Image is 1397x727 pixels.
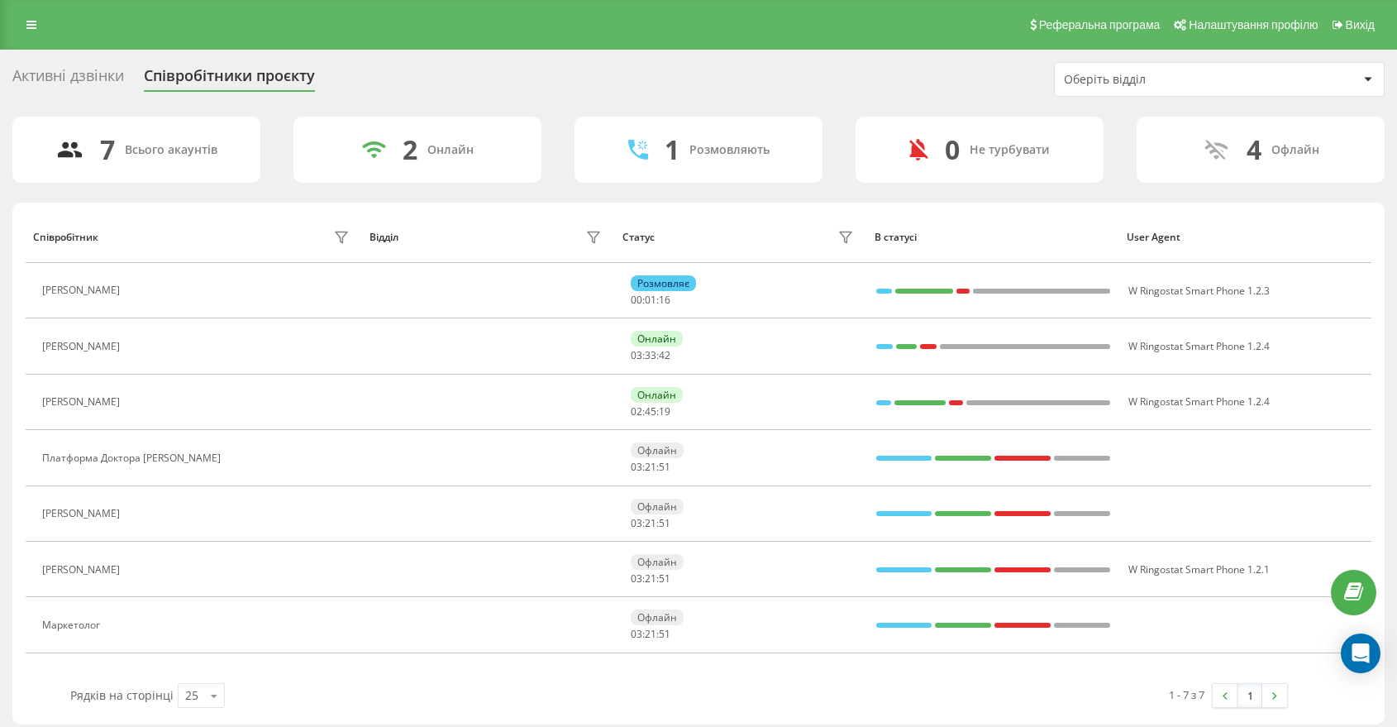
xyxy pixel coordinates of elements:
span: 16 [659,293,670,307]
div: В статусі [875,232,1111,243]
div: [PERSON_NAME] [42,341,124,352]
span: 03 [631,627,642,641]
span: 51 [659,627,670,641]
div: Open Intercom Messenger [1341,634,1380,673]
div: Розмовляють [689,143,770,157]
span: 03 [631,516,642,530]
span: 00 [631,293,642,307]
span: 51 [659,572,670,586]
span: Налаштування профілю [1189,18,1318,31]
div: [PERSON_NAME] [42,564,124,576]
div: Статус [622,232,655,243]
span: 03 [631,572,642,586]
span: 03 [631,460,642,474]
span: 21 [645,516,656,530]
div: Оберіть відділ [1064,73,1261,87]
div: Платформа Доктора [PERSON_NAME] [42,452,225,464]
span: W Ringostat Smart Phone 1.2.4 [1128,339,1270,353]
div: Офлайн [631,442,684,458]
div: 4 [1247,134,1261,165]
span: 19 [659,404,670,419]
div: [PERSON_NAME] [42,508,124,519]
span: W Ringostat Smart Phone 1.2.3 [1128,284,1270,298]
div: : : [631,518,670,529]
div: Співробітники проєкту [144,67,315,93]
div: Онлайн [631,387,683,403]
div: : : [631,294,670,306]
span: 21 [645,627,656,641]
div: Маркетолог [42,619,104,631]
div: User Agent [1127,232,1363,243]
div: 2 [403,134,417,165]
div: Співробітник [33,232,98,243]
div: 7 [100,134,115,165]
span: 21 [645,572,656,586]
span: W Ringostat Smart Phone 1.2.1 [1128,562,1270,576]
div: Офлайн [631,610,684,625]
span: 21 [645,460,656,474]
span: 42 [659,348,670,362]
div: 1 - 7 з 7 [1169,686,1204,703]
div: : : [631,573,670,585]
div: Активні дзвінки [12,67,124,93]
span: 03 [631,348,642,362]
div: [PERSON_NAME] [42,396,124,408]
span: 45 [645,404,656,419]
div: Відділ [370,232,398,243]
div: Розмовляє [631,275,696,291]
span: 01 [645,293,656,307]
div: : : [631,350,670,361]
span: 51 [659,460,670,474]
div: : : [631,629,670,640]
span: 02 [631,404,642,419]
span: W Ringostat Smart Phone 1.2.4 [1128,395,1270,409]
div: : : [631,406,670,418]
span: Реферальна програма [1039,18,1161,31]
div: Не турбувати [970,143,1050,157]
div: : : [631,462,670,473]
span: 51 [659,516,670,530]
span: Рядків на сторінці [70,687,174,703]
span: 33 [645,348,656,362]
div: Всього акаунтів [125,143,217,157]
div: 1 [665,134,679,165]
div: Офлайн [631,554,684,570]
div: [PERSON_NAME] [42,285,124,296]
div: Офлайн [631,499,684,514]
a: 1 [1237,684,1262,707]
div: 0 [945,134,960,165]
div: Онлайн [631,331,683,347]
span: Вихід [1346,18,1375,31]
div: Онлайн [427,143,474,157]
div: Офлайн [1271,143,1319,157]
div: 25 [185,687,198,704]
